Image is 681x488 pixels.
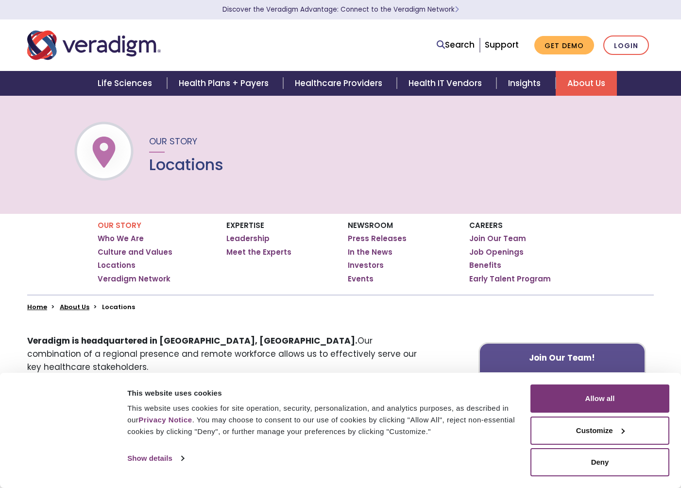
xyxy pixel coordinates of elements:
a: Support [485,39,519,51]
a: Home [27,302,47,312]
a: Show details [127,451,184,466]
a: Press Releases [348,234,407,244]
a: About Us [556,71,617,96]
a: In the News [348,247,392,257]
a: About Us [60,302,89,312]
strong: Join Our Team! [529,352,595,364]
p: Search for current job openings. [480,372,645,406]
a: Login [603,35,649,55]
span: Our Story [149,135,197,147]
a: Discover the Veradigm Advantage: Connect to the Veradigm NetworkLearn More [222,5,459,14]
a: Health Plans + Payers [167,71,283,96]
a: Search [437,38,475,52]
a: Veradigm Network [98,274,170,284]
a: Join Our Team [469,234,526,244]
a: Early Talent Program [469,274,551,284]
h1: Locations [149,156,223,174]
a: Events [348,274,374,284]
a: Leadership [226,234,270,244]
p: Our combination of a regional presence and remote workforce allows us to effectively serve our ke... [27,334,424,374]
span: Learn More [455,5,459,14]
a: Benefits [469,261,501,270]
div: This website uses cookies [127,387,519,399]
a: Investors [348,261,384,270]
a: Get Demo [534,36,594,55]
a: Meet the Experts [226,247,291,257]
a: Who We Are [98,234,144,244]
button: Customize [530,417,669,445]
button: Allow all [530,384,669,413]
strong: Veradigm is headquartered in [GEOGRAPHIC_DATA], [GEOGRAPHIC_DATA]. [27,335,358,347]
a: Culture and Values [98,247,172,257]
img: Veradigm logo [27,29,161,61]
a: Locations [98,261,136,270]
button: Deny [530,448,669,476]
a: Insights [496,71,555,96]
a: Job Openings [469,247,524,257]
a: Healthcare Providers [283,71,397,96]
div: This website uses cookies for site operation, security, personalization, and analytics purposes, ... [127,402,519,437]
a: Life Sciences [86,71,167,96]
a: Health IT Vendors [397,71,496,96]
a: Privacy Notice [138,416,192,424]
